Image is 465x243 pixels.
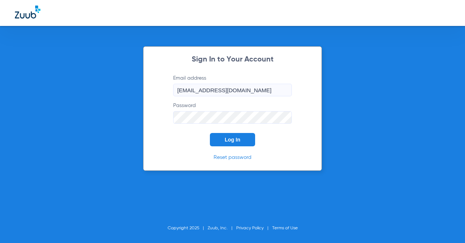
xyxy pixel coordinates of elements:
[272,226,298,230] a: Terms of Use
[162,56,303,63] h2: Sign In to Your Account
[210,133,255,146] button: Log In
[208,224,236,232] li: Zuub, Inc.
[15,6,40,19] img: Zuub Logo
[236,226,264,230] a: Privacy Policy
[173,102,292,124] label: Password
[428,207,465,243] iframe: Chat Widget
[214,155,251,160] a: Reset password
[173,84,292,96] input: Email address
[225,137,240,143] span: Log In
[173,74,292,96] label: Email address
[168,224,208,232] li: Copyright 2025
[173,111,292,124] input: Password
